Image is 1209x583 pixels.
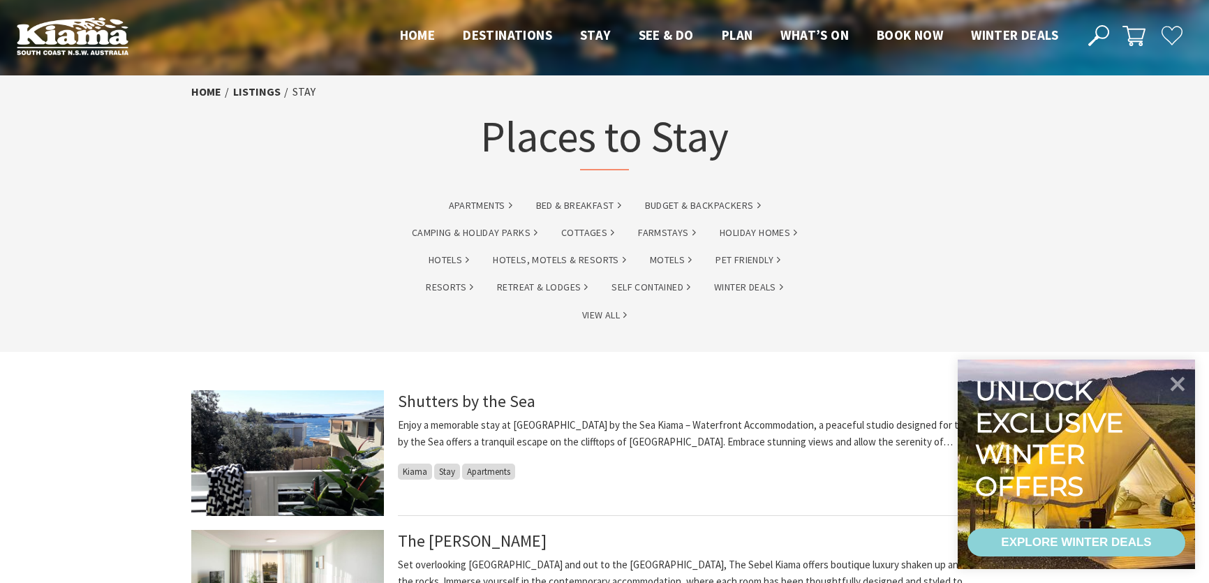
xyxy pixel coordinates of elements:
span: What’s On [780,27,849,43]
span: Plan [722,27,753,43]
a: Apartments [449,198,512,214]
a: Motels [650,252,692,268]
div: Unlock exclusive winter offers [975,375,1129,502]
img: Sparkling sea views from the deck to the light house at Shutters by the Sea [191,390,384,516]
a: Resorts [426,279,473,295]
span: Winter Deals [971,27,1058,43]
li: Stay [292,83,316,101]
a: Winter Deals [714,279,783,295]
a: listings [233,84,281,99]
a: The [PERSON_NAME] [398,530,547,552]
span: Book now [877,27,943,43]
a: Camping & Holiday Parks [412,225,537,241]
span: Stay [434,464,460,480]
div: EXPLORE WINTER DEALS [1001,529,1151,556]
a: Bed & Breakfast [536,198,621,214]
a: Retreat & Lodges [497,279,588,295]
a: Cottages [561,225,614,241]
span: Stay [580,27,611,43]
a: Farmstays [638,225,696,241]
a: Budget & backpackers [645,198,761,214]
a: Pet Friendly [715,252,780,268]
span: Kiama [398,464,432,480]
a: Home [191,84,221,99]
img: Kiama Logo [17,17,128,55]
span: Apartments [462,464,515,480]
a: View All [582,307,627,323]
span: See & Do [639,27,694,43]
span: Destinations [463,27,552,43]
nav: Main Menu [386,24,1072,47]
a: Hotels, Motels & Resorts [493,252,626,268]
a: Hotels [429,252,469,268]
h1: Places to Stay [480,108,729,170]
a: EXPLORE WINTER DEALS [967,529,1185,556]
a: Shutters by the Sea [398,390,535,412]
a: Self Contained [611,279,690,295]
p: Enjoy a memorable stay at [GEOGRAPHIC_DATA] by the Sea Kiama – Waterfront Accommodation, a peacef... [398,417,1018,450]
span: Home [400,27,436,43]
a: Holiday Homes [720,225,797,241]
